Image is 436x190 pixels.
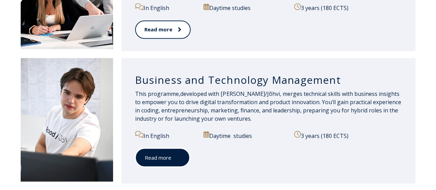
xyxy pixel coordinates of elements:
a: Read more [135,20,191,39]
a: Read more [135,148,190,167]
img: Business and Technology Management [21,58,113,181]
p: In English [135,3,197,12]
p: Daytime studies [203,3,288,12]
h3: Business and Technology Management [135,73,402,86]
p: Daytime studies [203,131,288,140]
p: 3 years (180 ECTS) [294,3,402,12]
p: developed with [PERSON_NAME]/Jõhvi, merges technical skills with business insights to empower you... [135,89,402,122]
p: In English [135,131,197,140]
p: 3 years (180 ECTS) [294,131,402,140]
span: This programme, [135,90,180,97]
